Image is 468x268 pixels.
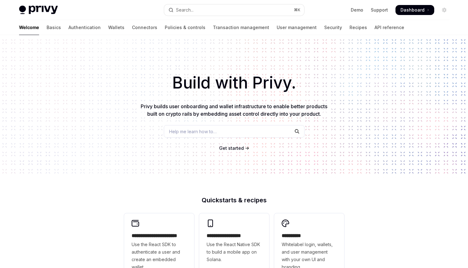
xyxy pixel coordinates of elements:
[169,128,217,135] span: Help me learn how to…
[277,20,317,35] a: User management
[141,103,327,117] span: Privy builds user onboarding and wallet infrastructure to enable better products built on crypto ...
[351,7,363,13] a: Demo
[176,6,194,14] div: Search...
[19,6,58,14] img: light logo
[132,20,157,35] a: Connectors
[350,20,367,35] a: Recipes
[165,20,205,35] a: Policies & controls
[47,20,61,35] a: Basics
[19,20,39,35] a: Welcome
[400,7,425,13] span: Dashboard
[219,145,244,151] a: Get started
[213,20,269,35] a: Transaction management
[124,197,344,203] h2: Quickstarts & recipes
[395,5,434,15] a: Dashboard
[375,20,404,35] a: API reference
[68,20,101,35] a: Authentication
[108,20,124,35] a: Wallets
[324,20,342,35] a: Security
[439,5,449,15] button: Toggle dark mode
[371,7,388,13] a: Support
[294,8,300,13] span: ⌘ K
[207,241,262,263] span: Use the React Native SDK to build a mobile app on Solana.
[10,71,458,95] h1: Build with Privy.
[164,4,304,16] button: Open search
